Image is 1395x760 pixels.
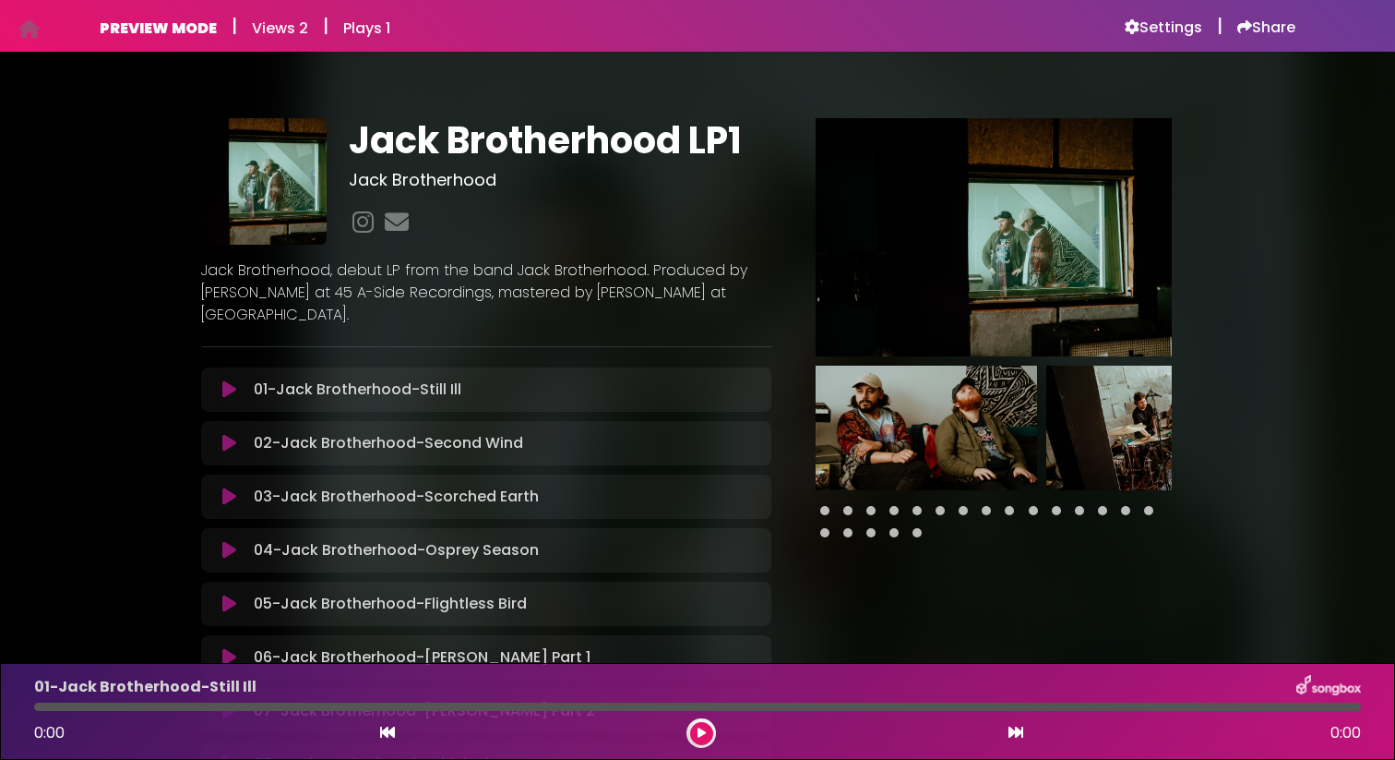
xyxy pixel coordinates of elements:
h6: Plays 1 [343,19,390,37]
span: 0:00 [34,722,65,743]
h5: | [232,15,237,37]
p: 04-Jack Brotherhood-Osprey Season [254,539,539,561]
h5: | [1217,15,1222,37]
p: 05-Jack Brotherhood-Flightless Bird [254,593,527,615]
h5: | [323,15,328,37]
p: 03-Jack Brotherhood-Scorched Earth [254,486,539,508]
h6: Views 2 [252,19,308,37]
h1: Jack Brotherhood LP1 [349,118,770,163]
h6: PREVIEW MODE [100,19,217,37]
img: songbox-logo-white.png [1296,675,1361,699]
p: 01-Jack Brotherhood-Still Ill [34,676,256,698]
p: 02-Jack Brotherhood-Second Wind [254,432,523,454]
span: 0:00 [1330,722,1361,744]
p: 01-Jack Brotherhood-Still Ill [254,379,461,401]
img: Main Media [816,118,1172,356]
img: GLr43N5BRui44qSgEoMX [816,366,1037,490]
h3: Jack Brotherhood [349,170,770,190]
a: Share [1237,18,1295,37]
p: 06-Jack Brotherhood-[PERSON_NAME] Part 1 [254,646,590,669]
p: Jack Brotherhood, debut LP from the band Jack Brotherhood. Produced by [PERSON_NAME] at 45 A-Side... [201,259,771,326]
img: j5DDb86WRvEqXpbqlWXw [1046,366,1268,490]
a: Settings [1125,18,1202,37]
img: J9BG5SRTLeJupVrTG1DL [201,118,327,244]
